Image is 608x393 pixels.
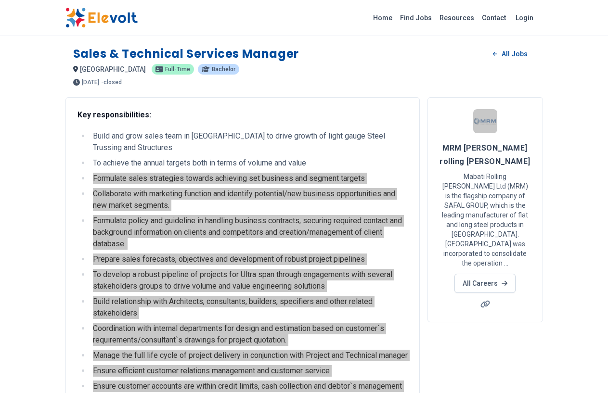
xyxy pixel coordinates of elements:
[90,269,408,292] li: To develop a robust pipeline of projects for Ultra span through engagements with several stakehol...
[369,10,396,25] a: Home
[78,110,151,119] strong: Key responsibilities:
[396,10,436,25] a: Find Jobs
[392,15,608,393] iframe: Chat Widget
[65,8,138,28] img: Elevolt
[436,10,478,25] a: Resources
[90,365,408,377] li: Ensure efficient customer relations management and customer service
[90,296,408,319] li: Build relationship with Architects, consultants, builders, specifiers and other related stakeholders
[90,380,408,392] li: Ensure customer accounts are within credit limits, cash collection and debtor`s management
[90,157,408,169] li: To achieve the annual targets both in terms of volume and value
[73,46,299,62] h1: Sales & Technical Services Manager
[212,66,235,72] span: bachelor
[101,79,122,85] p: - closed
[90,130,408,153] li: Build and grow sales team in [GEOGRAPHIC_DATA] to drive growth of light gauge Steel Trussing and ...
[510,8,539,27] a: Login
[90,350,408,361] li: Manage the full life cycle of project delivery in conjunction with Project and Technical manager
[165,66,190,72] span: full-time
[90,254,408,265] li: Prepare sales forecasts, objectives and development of robust project pipelines
[82,79,99,85] span: [DATE]
[90,188,408,211] li: Collaborate with marketing function and identify potential/new business opportunities and new mar...
[90,215,408,250] li: Formulate policy and guideline in handling business contracts, securing required contact and back...
[478,10,510,25] a: Contact
[80,65,146,73] span: [GEOGRAPHIC_DATA]
[90,323,408,346] li: Coordination with internal departments for design and estimation based on customer`s requirements...
[90,173,408,184] li: Formulate sales strategies towards achieving set business and segment targets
